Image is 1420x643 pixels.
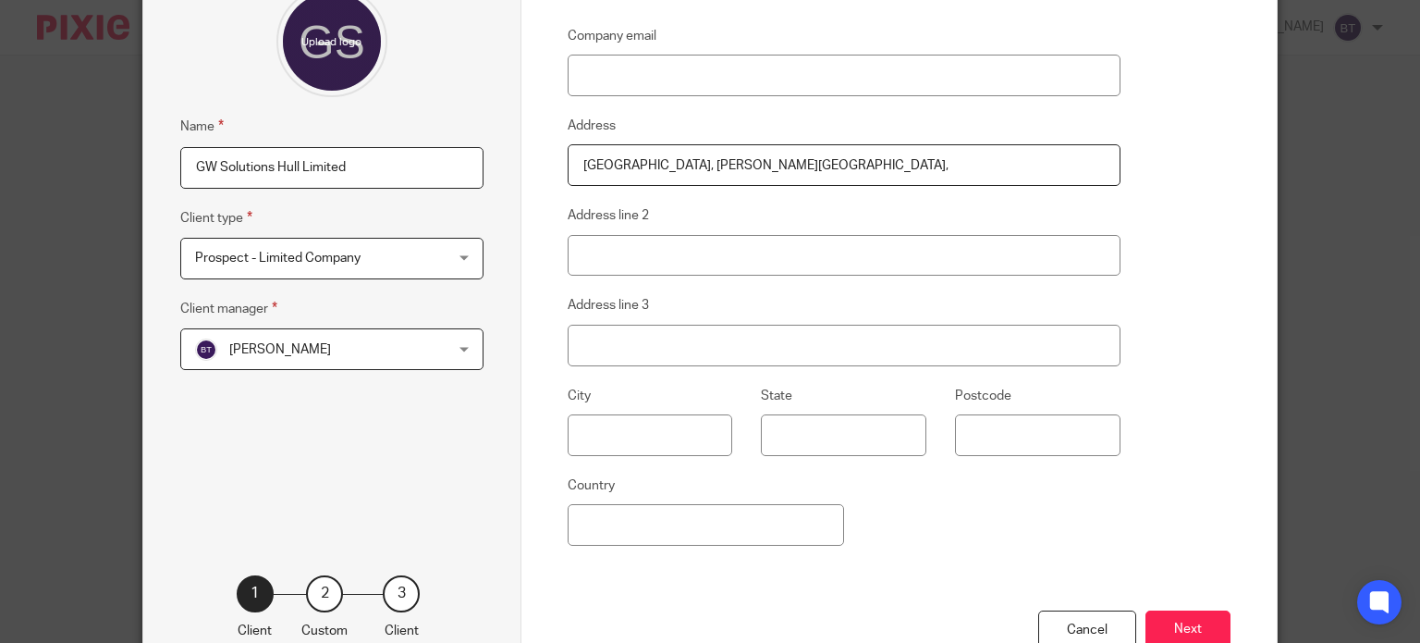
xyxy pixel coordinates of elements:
[180,207,252,229] label: Client type
[195,339,217,361] img: svg%3E
[568,206,649,225] label: Address line 2
[568,296,649,315] label: Address line 3
[180,298,277,319] label: Client manager
[568,387,591,405] label: City
[195,252,361,265] span: Prospect - Limited Company
[955,387,1011,405] label: Postcode
[568,476,615,495] label: Country
[180,116,224,137] label: Name
[568,117,616,135] label: Address
[229,343,331,356] span: [PERSON_NAME]
[761,387,792,405] label: State
[383,575,420,612] div: 3
[306,575,343,612] div: 2
[568,27,656,45] label: Company email
[237,575,274,612] div: 1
